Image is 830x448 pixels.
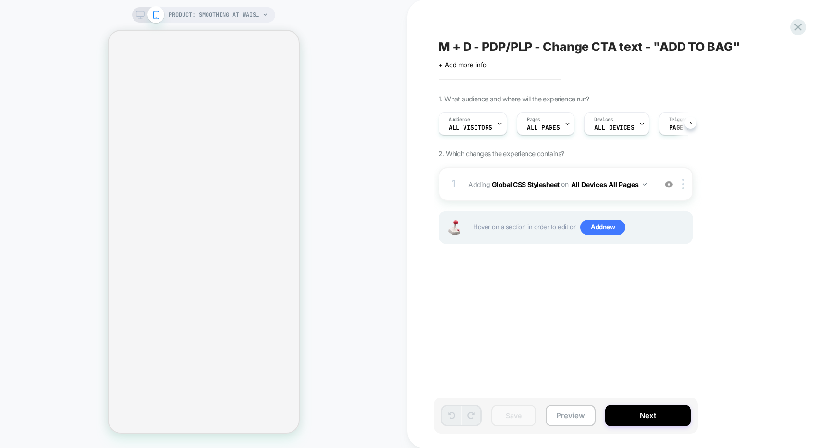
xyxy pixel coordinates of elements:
[669,124,702,131] span: Page Load
[439,61,487,69] span: + Add more info
[527,116,540,123] span: Pages
[546,405,596,426] button: Preview
[682,179,684,189] img: close
[605,405,691,426] button: Next
[669,116,688,123] span: Trigger
[643,183,647,186] img: down arrow
[571,177,647,191] button: All Devices All Pages
[109,31,299,433] iframe: To enrich screen reader interactions, please activate Accessibility in Grammarly extension settings
[468,177,651,191] span: Adding
[561,178,568,190] span: on
[580,220,625,235] span: Add new
[449,116,470,123] span: Audience
[439,149,564,158] span: 2. Which changes the experience contains?
[492,180,560,188] b: Global CSS Stylesheet
[449,174,459,194] div: 1
[491,405,536,426] button: Save
[444,220,464,235] img: Joystick
[473,220,687,235] span: Hover on a section in order to edit or
[527,124,560,131] span: ALL PAGES
[439,39,740,54] span: M + D - PDP/PLP - Change CTA text - "ADD TO BAG"
[439,95,589,103] span: 1. What audience and where will the experience run?
[449,124,492,131] span: All Visitors
[169,7,260,23] span: PRODUCT: Smoothing At Waist Brief [sand]
[665,180,673,188] img: crossed eye
[594,116,613,123] span: Devices
[594,124,634,131] span: ALL DEVICES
